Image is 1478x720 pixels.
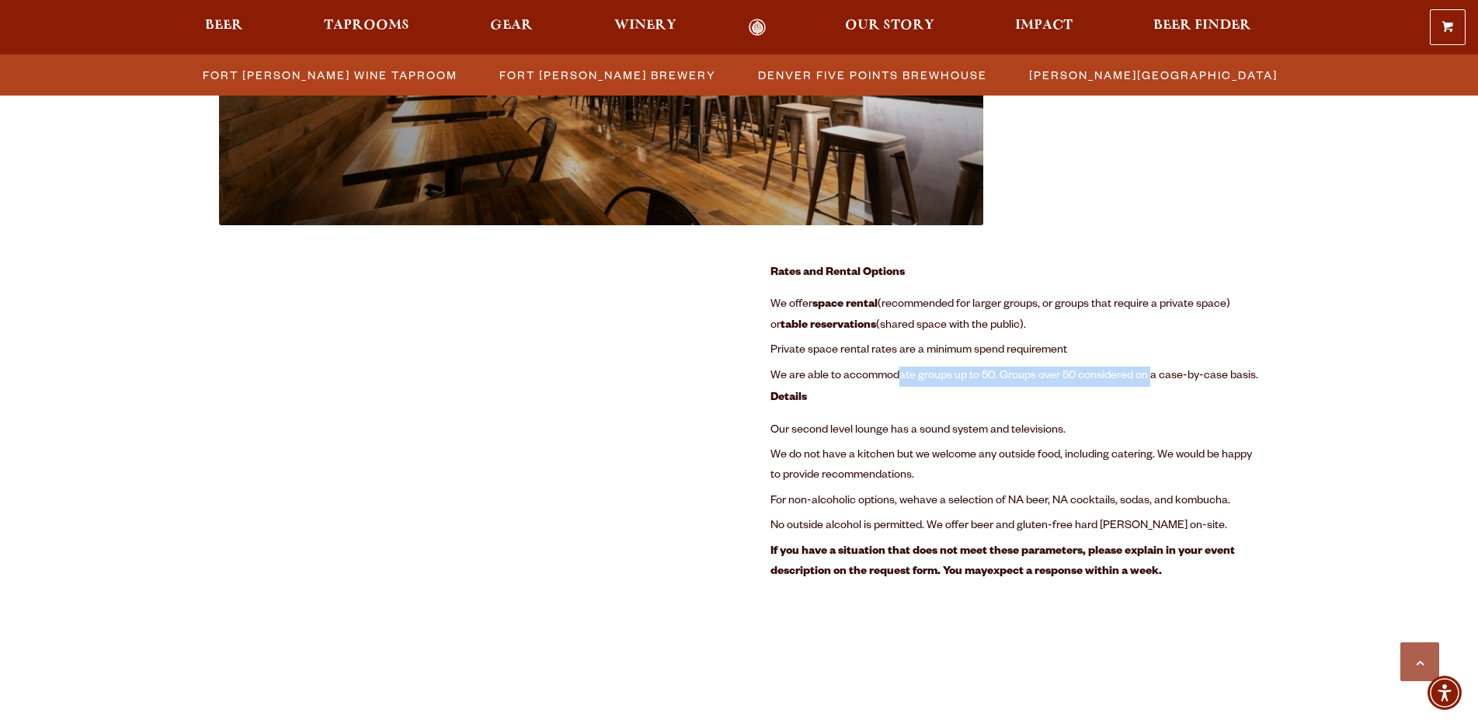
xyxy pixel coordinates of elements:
[205,19,243,32] span: Beer
[876,320,1026,332] span: (shared space with the public).
[614,19,676,32] span: Winery
[1029,64,1278,86] span: [PERSON_NAME][GEOGRAPHIC_DATA]
[749,64,995,86] a: Denver Five Points Brewhouse
[1153,19,1251,32] span: Beer Finder
[770,267,905,280] strong: Rates and Rental Options
[1015,19,1073,32] span: Impact
[195,19,253,37] a: Beer
[835,19,944,37] a: Our Story
[604,19,687,37] a: Winery
[913,496,1230,508] span: have a selection of NA beer, NA cocktails, sodas, and kombucha.
[490,19,533,32] span: Gear
[770,520,1227,533] span: No outside alcohol is permitted. We offer beer and gluten-free hard [PERSON_NAME] on-site.
[770,370,1258,383] span: We are able to accommodate groups up to 50. Groups over 50 considered on a case-by-case basis.
[770,392,807,405] strong: Details
[770,345,1067,357] span: Private space rental rates are a minimum spend requirement
[1005,19,1083,37] a: Impact
[845,19,934,32] span: Our Story
[193,64,465,86] a: Fort [PERSON_NAME] Wine Taproom
[219,264,708,715] iframe: Loading…
[1428,676,1462,710] div: Accessibility Menu
[729,19,787,37] a: Odell Home
[324,19,409,32] span: Taprooms
[1400,642,1439,681] a: Scroll to top
[203,64,457,86] span: Fort [PERSON_NAME] Wine Taproom
[490,64,724,86] a: Fort [PERSON_NAME] Brewery
[770,546,1235,579] b: If you have a situation that does not meet these parameters, please explain in your event descrip...
[770,450,1252,482] span: We do not have a kitchen but we welcome any outside food, including catering. We would be happy t...
[480,19,543,37] a: Gear
[770,425,1066,437] span: Our second level lounge has a sound system and televisions.
[499,64,716,86] span: Fort [PERSON_NAME] Brewery
[758,64,987,86] span: Denver Five Points Brewhouse
[770,299,1230,332] span: (recommended for larger groups, or groups that require a private space) or
[314,19,419,37] a: Taprooms
[1143,19,1261,37] a: Beer Finder
[812,299,878,311] i: space rental
[1020,64,1285,86] a: [PERSON_NAME][GEOGRAPHIC_DATA]
[987,566,1162,579] b: expect a response within a week.
[770,496,913,508] span: For non-alcoholic options, we
[781,320,876,332] i: table reservations
[770,299,812,311] span: We offer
